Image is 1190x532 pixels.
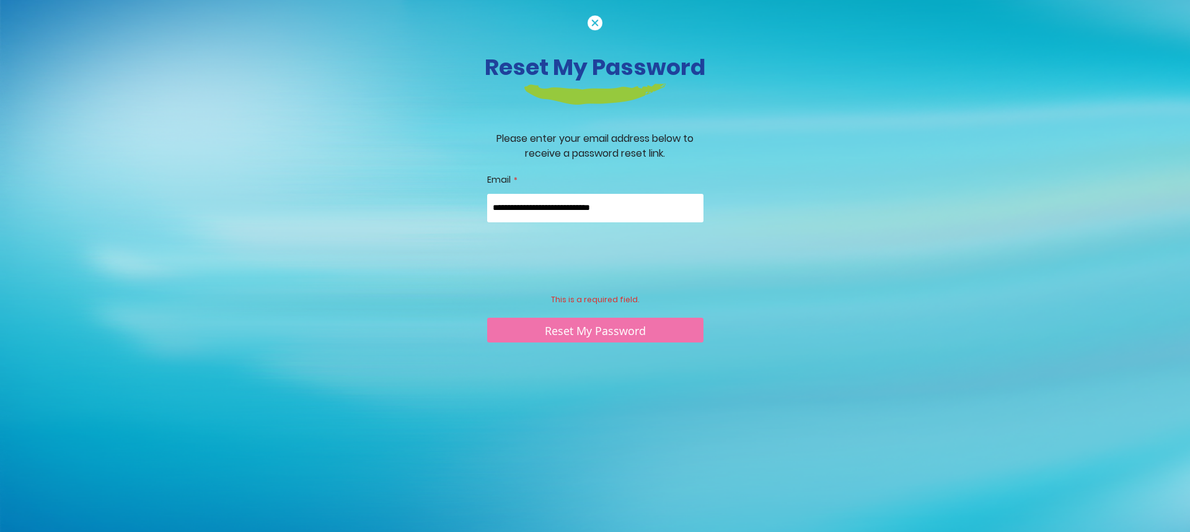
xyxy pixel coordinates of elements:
[487,242,676,290] iframe: reCAPTCHA
[524,84,666,105] img: login-heading-border.png
[487,294,703,305] div: This is a required field.
[588,15,602,30] img: cancel
[545,323,646,338] span: Reset My Password
[487,131,703,161] div: Please enter your email address below to receive a password reset link.
[487,173,511,186] span: Email
[487,318,703,342] button: Reset My Password
[251,54,939,81] h3: Reset My Password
